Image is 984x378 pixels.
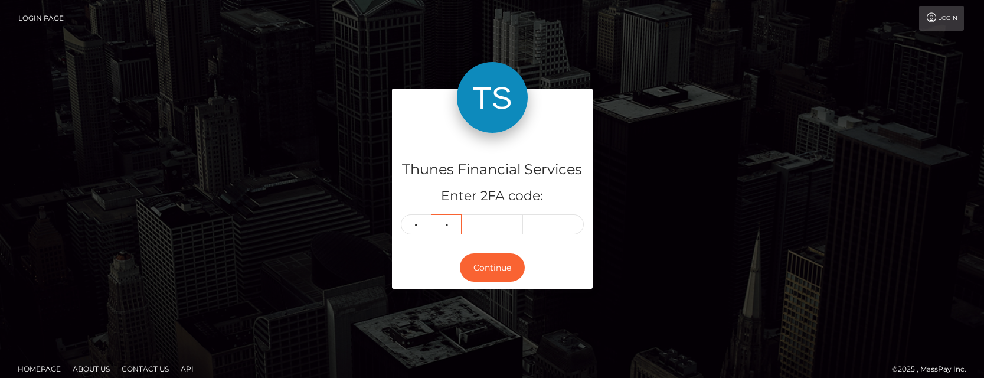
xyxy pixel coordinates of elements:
div: © 2025 , MassPay Inc. [892,363,975,376]
a: Homepage [13,360,66,378]
img: Thunes Financial Services [457,62,528,133]
a: Contact Us [117,360,174,378]
button: Continue [460,253,525,282]
h4: Thunes Financial Services [401,159,584,180]
a: Login Page [18,6,64,31]
a: About Us [68,360,115,378]
h5: Enter 2FA code: [401,187,584,206]
a: API [176,360,198,378]
a: Login [919,6,964,31]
